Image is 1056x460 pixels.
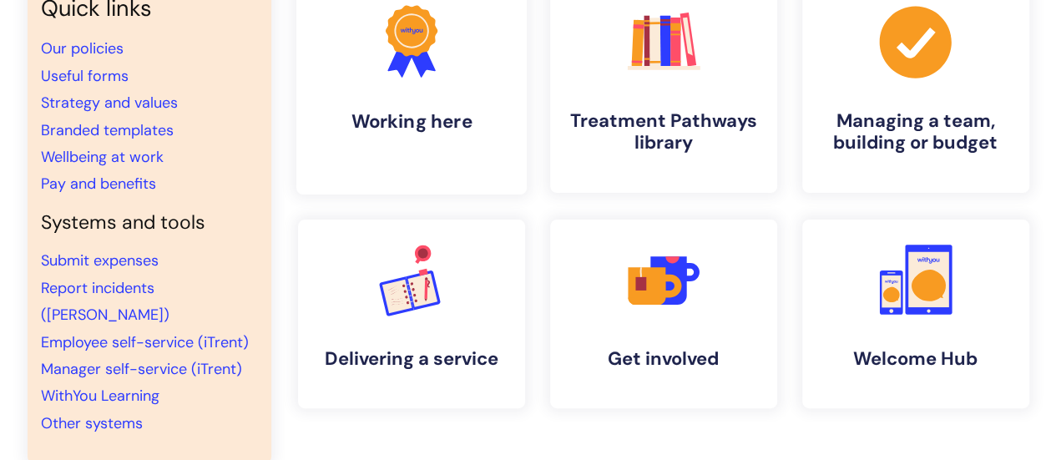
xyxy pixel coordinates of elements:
h4: Treatment Pathways library [563,110,764,154]
a: Our policies [41,38,124,58]
h4: Delivering a service [311,348,512,370]
a: Useful forms [41,66,129,86]
h4: Get involved [563,348,764,370]
a: Wellbeing at work [41,147,164,167]
a: Pay and benefits [41,174,156,194]
a: Strategy and values [41,93,178,113]
h4: Managing a team, building or budget [816,110,1016,154]
a: Employee self-service (iTrent) [41,332,249,352]
a: Welcome Hub [802,220,1029,408]
a: WithYou Learning [41,386,159,406]
h4: Welcome Hub [816,348,1016,370]
a: Other systems [41,413,143,433]
a: Manager self-service (iTrent) [41,359,242,379]
h4: Working here [310,110,513,133]
h4: Systems and tools [41,211,258,235]
a: Report incidents ([PERSON_NAME]) [41,278,169,325]
a: Branded templates [41,120,174,140]
a: Get involved [550,220,777,408]
a: Delivering a service [298,220,525,408]
a: Submit expenses [41,250,159,270]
